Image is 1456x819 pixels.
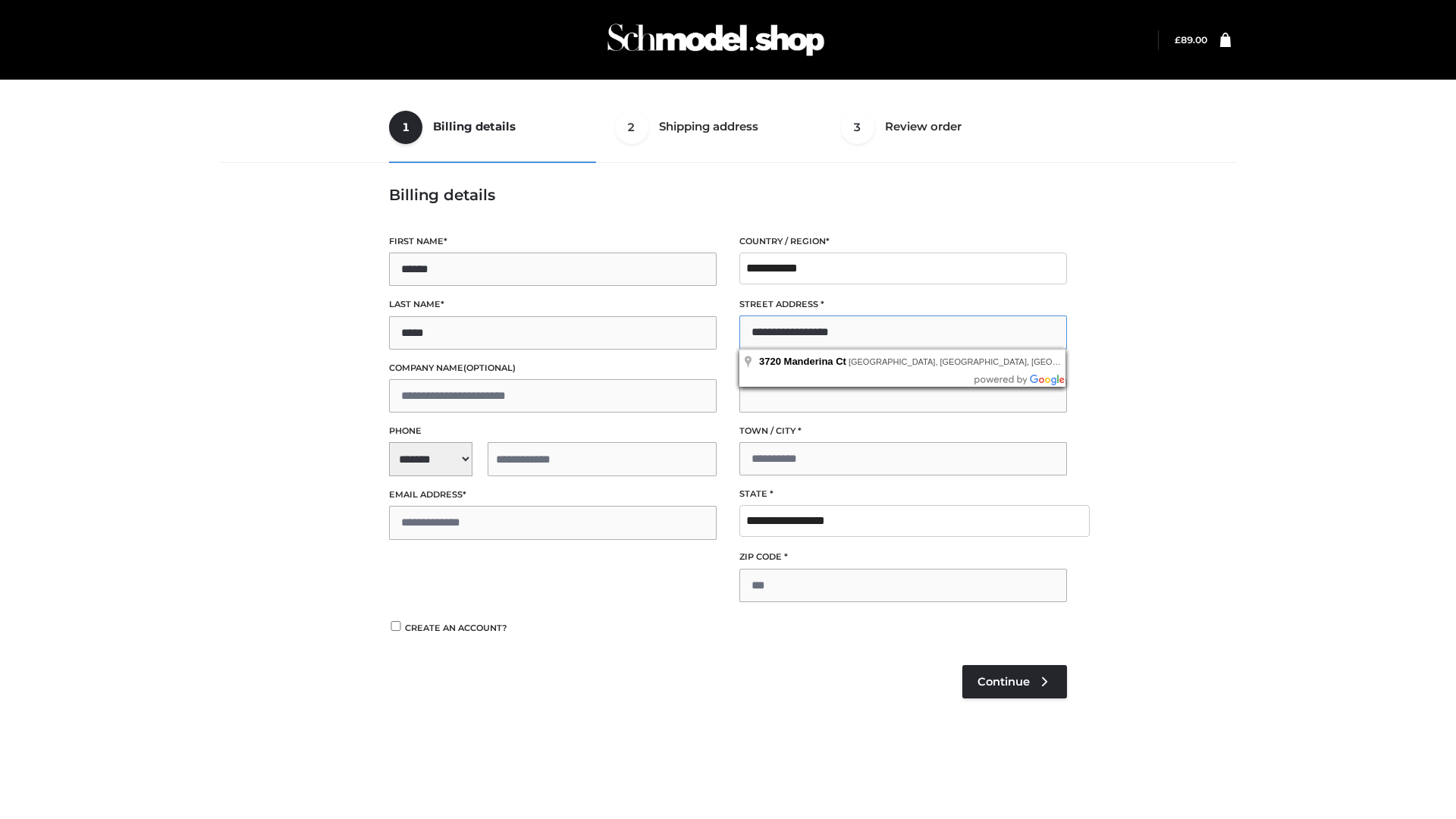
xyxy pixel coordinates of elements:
[389,488,717,502] label: Email address
[405,623,507,633] span: Create an account?
[739,234,1067,249] label: Country / Region
[1175,34,1181,45] span: £
[849,357,1119,366] span: [GEOGRAPHIC_DATA], [GEOGRAPHIC_DATA], [GEOGRAPHIC_DATA]
[389,234,717,249] label: First name
[389,297,717,312] label: Last name
[389,424,717,438] label: Phone
[389,621,403,631] input: Create an account?
[739,297,1067,312] label: Street address
[1175,34,1207,45] bdi: 89.00
[389,186,1067,204] h3: Billing details
[977,675,1030,689] span: Continue
[784,356,846,367] span: Manderina Ct
[962,665,1067,698] a: Continue
[739,550,1067,564] label: ZIP Code
[389,361,717,375] label: Company name
[739,424,1067,438] label: Town / City
[759,356,781,367] span: 3720
[739,487,1067,501] label: State
[463,362,516,373] span: (optional)
[602,10,830,70] img: Schmodel Admin 964
[1175,34,1207,45] a: £89.00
